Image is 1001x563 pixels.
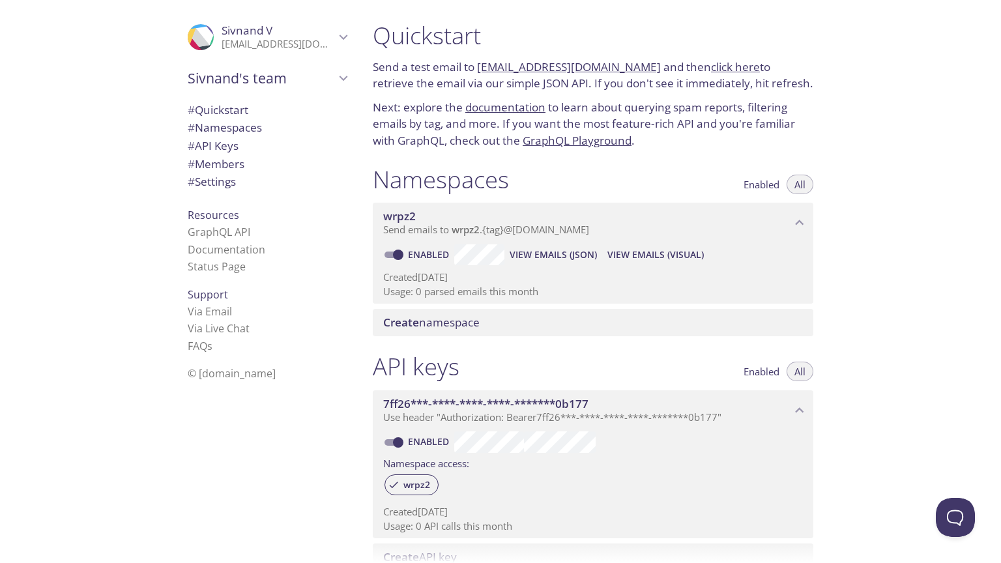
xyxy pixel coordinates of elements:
div: Members [177,155,357,173]
span: Quickstart [188,102,248,117]
span: wrpz2 [383,209,416,224]
a: Status Page [188,259,246,274]
span: Settings [188,174,236,189]
div: Create namespace [373,309,813,336]
button: All [787,175,813,194]
p: [EMAIL_ADDRESS][DOMAIN_NAME] [222,38,335,51]
span: Namespaces [188,120,262,135]
span: # [188,174,195,189]
div: Quickstart [177,101,357,119]
div: Sivnand's team [177,61,357,95]
label: Namespace access: [383,453,469,472]
span: wrpz2 [452,223,480,236]
p: Created [DATE] [383,505,803,519]
h1: Namespaces [373,165,509,194]
span: # [188,102,195,117]
div: wrpz2 [384,474,439,495]
span: Send emails to . {tag} @[DOMAIN_NAME] [383,223,589,236]
span: Members [188,156,244,171]
a: GraphQL Playground [523,133,631,148]
span: namespace [383,315,480,330]
span: # [188,156,195,171]
span: Sivnand's team [188,69,335,87]
p: Next: explore the to learn about querying spam reports, filtering emails by tag, and more. If you... [373,99,813,149]
div: wrpz2 namespace [373,203,813,243]
span: Support [188,287,228,302]
div: API Keys [177,137,357,155]
a: [EMAIL_ADDRESS][DOMAIN_NAME] [477,59,661,74]
div: Sivnand V [177,16,357,59]
button: All [787,362,813,381]
a: documentation [465,100,545,115]
h1: Quickstart [373,21,813,50]
div: Team Settings [177,173,357,191]
button: Enabled [736,175,787,194]
span: Sivnand V [222,23,272,38]
iframe: Help Scout Beacon - Open [936,498,975,537]
span: # [188,120,195,135]
button: View Emails (Visual) [602,244,709,265]
a: Enabled [406,248,454,261]
div: Namespaces [177,119,357,137]
a: Documentation [188,242,265,257]
span: © [DOMAIN_NAME] [188,366,276,381]
button: View Emails (JSON) [504,244,602,265]
span: wrpz2 [396,479,438,491]
p: Usage: 0 API calls this month [383,519,803,533]
p: Send a test email to and then to retrieve the email via our simple JSON API. If you don't see it ... [373,59,813,92]
a: FAQ [188,339,212,353]
a: Via Email [188,304,232,319]
span: # [188,138,195,153]
a: Enabled [406,435,454,448]
span: s [207,339,212,353]
span: Create [383,315,419,330]
span: View Emails (JSON) [510,247,597,263]
span: Resources [188,208,239,222]
span: View Emails (Visual) [607,247,704,263]
p: Usage: 0 parsed emails this month [383,285,803,298]
a: Via Live Chat [188,321,250,336]
h1: API keys [373,352,459,381]
a: click here [711,59,760,74]
a: GraphQL API [188,225,250,239]
span: API Keys [188,138,239,153]
button: Enabled [736,362,787,381]
p: Created [DATE] [383,270,803,284]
